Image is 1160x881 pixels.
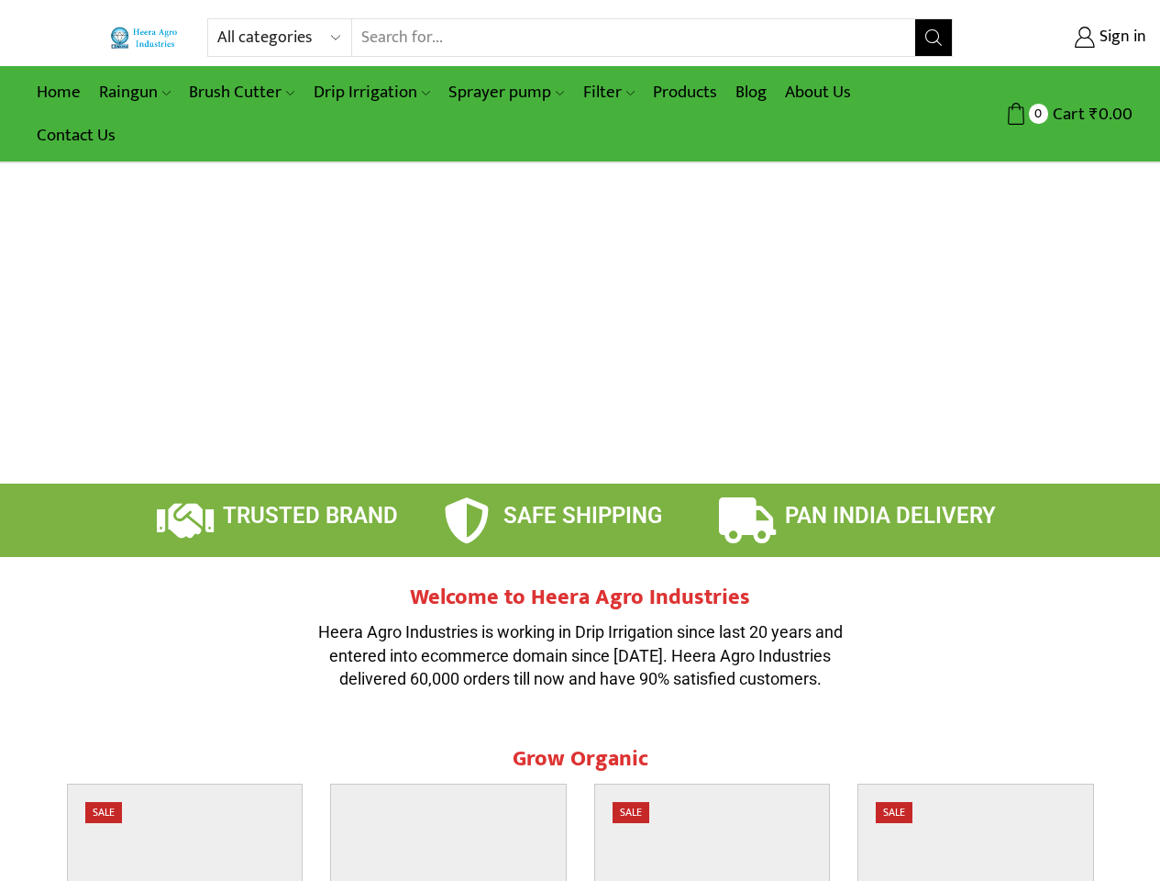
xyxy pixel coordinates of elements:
[574,71,644,114] a: Filter
[439,71,573,114] a: Sprayer pump
[980,21,1146,54] a: Sign in
[305,585,856,611] h2: Welcome to Heera Agro Industries
[513,741,648,777] span: Grow Organic
[180,71,304,114] a: Brush Cutter
[915,19,952,56] button: Search button
[90,71,180,114] a: Raingun
[1029,104,1048,123] span: 0
[304,71,439,114] a: Drip Irrigation
[776,71,860,114] a: About Us
[223,503,398,529] span: TRUSTED BRAND
[876,802,912,823] span: Sale
[971,97,1132,131] a: 0 Cart ₹0.00
[785,503,996,529] span: PAN INDIA DELIVERY
[644,71,726,114] a: Products
[305,620,856,691] p: Heera Agro Industries is working in Drip Irrigation since last 20 years and entered into ecommerc...
[726,71,776,114] a: Blog
[1089,100,1132,128] bdi: 0.00
[503,503,662,529] span: SAFE SHIPPING
[1095,26,1146,50] span: Sign in
[613,802,649,823] span: Sale
[352,19,915,56] input: Search for...
[1048,102,1085,127] span: Cart
[85,802,122,823] span: Sale
[28,71,90,114] a: Home
[28,114,125,157] a: Contact Us
[1089,100,1099,128] span: ₹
